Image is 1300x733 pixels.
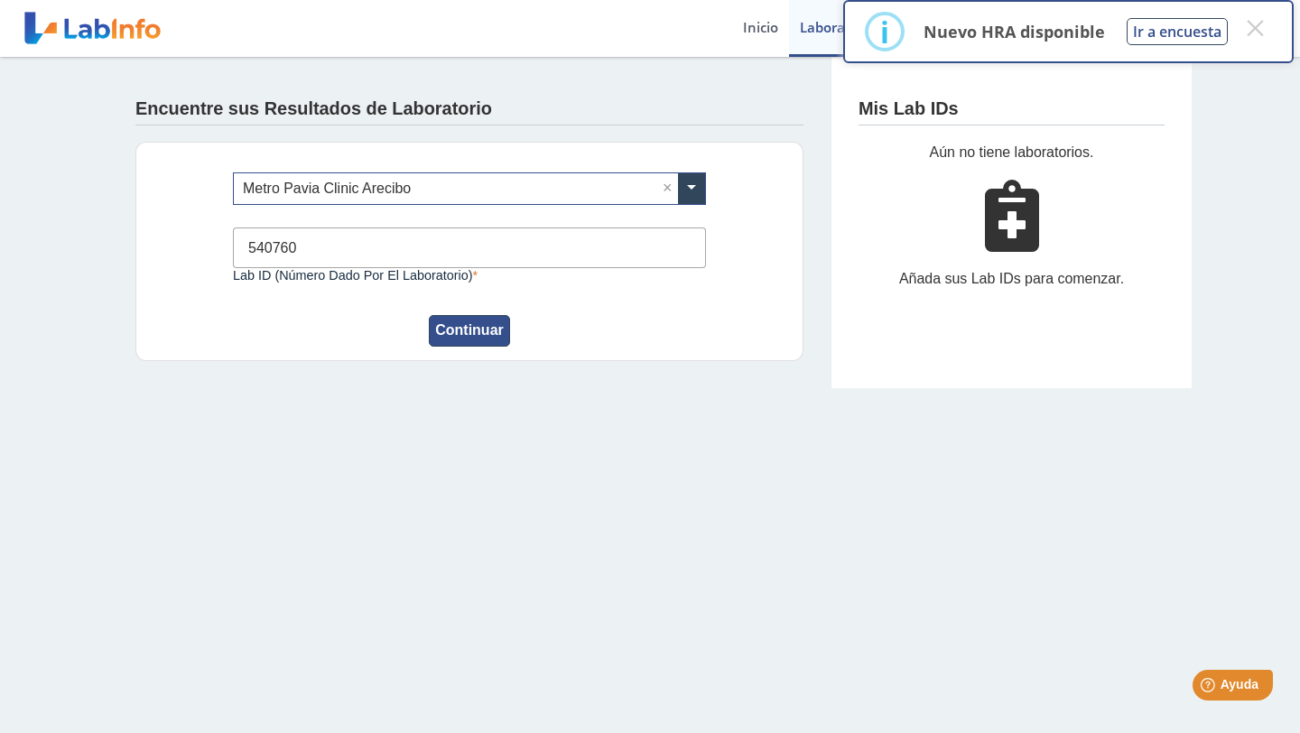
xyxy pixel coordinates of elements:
span: Clear all [663,178,678,199]
p: Nuevo HRA disponible [924,21,1105,42]
h4: Mis Lab IDs [859,98,959,120]
button: Ir a encuesta [1127,18,1228,45]
div: i [880,15,889,48]
button: Close this dialog [1239,12,1271,44]
div: Añada sus Lab IDs para comenzar. [859,268,1165,290]
label: Lab ID (número dado por el laboratorio) [233,268,706,283]
button: Continuar [429,315,510,347]
h4: Encuentre sus Resultados de Laboratorio [135,98,492,120]
div: Aún no tiene laboratorios. [859,142,1165,163]
iframe: Help widget launcher [1139,663,1280,713]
